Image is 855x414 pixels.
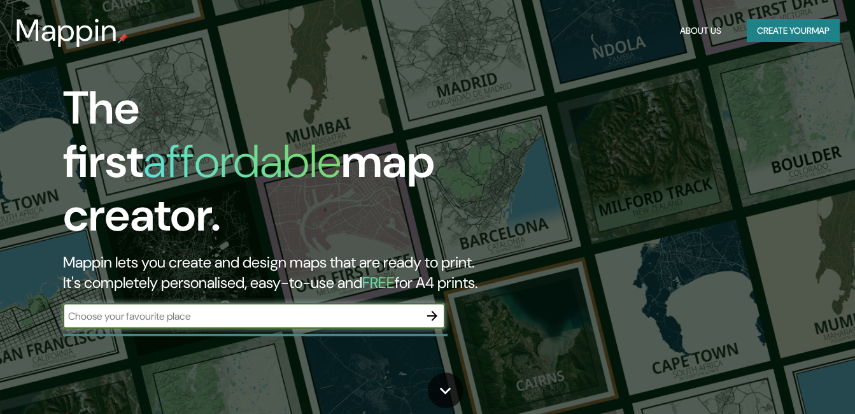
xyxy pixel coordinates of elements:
button: About Us [675,19,726,43]
h5: FREE [362,273,395,292]
img: mappin-pin [118,33,128,43]
h1: affordable [143,132,341,191]
input: Choose your favourite place [63,309,420,324]
button: Create yourmap [747,19,840,43]
h3: Mappin [15,13,118,48]
h1: The first map creator. [63,82,491,252]
h2: Mappin lets you create and design maps that are ready to print. It's completely personalised, eas... [63,252,491,293]
font: About Us [680,23,721,39]
font: Create your map [757,23,830,39]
